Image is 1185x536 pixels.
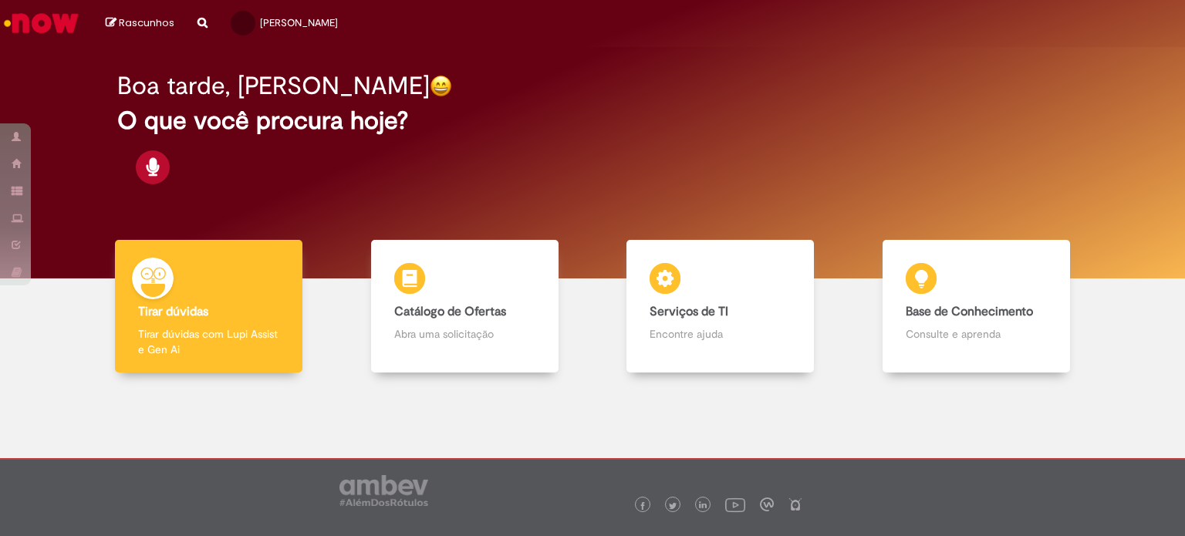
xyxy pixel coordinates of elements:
b: Catálogo de Ofertas [394,304,506,319]
img: logo_footer_linkedin.png [699,501,707,511]
span: Rascunhos [119,15,174,30]
a: Base de Conhecimento Consulte e aprenda [849,240,1105,373]
img: logo_footer_facebook.png [639,502,647,510]
a: Tirar dúvidas Tirar dúvidas com Lupi Assist e Gen Ai [81,240,337,373]
a: Catálogo de Ofertas Abra uma solicitação [337,240,593,373]
img: logo_footer_twitter.png [669,502,677,510]
h2: O que você procura hoje? [117,107,1069,134]
a: Rascunhos [106,16,174,31]
img: ServiceNow [2,8,81,39]
a: Serviços de TI Encontre ajuda [592,240,849,373]
p: Encontre ajuda [650,326,791,342]
img: logo_footer_youtube.png [725,494,745,514]
p: Consulte e aprenda [906,326,1047,342]
img: happy-face.png [430,75,452,97]
img: logo_footer_ambev_rotulo_gray.png [339,475,428,506]
b: Base de Conhecimento [906,304,1033,319]
img: logo_footer_naosei.png [788,497,802,511]
b: Tirar dúvidas [138,304,208,319]
img: logo_footer_workplace.png [760,497,774,511]
p: Abra uma solicitação [394,326,535,342]
p: Tirar dúvidas com Lupi Assist e Gen Ai [138,326,279,357]
span: [PERSON_NAME] [260,16,338,29]
h2: Boa tarde, [PERSON_NAME] [117,72,430,99]
b: Serviços de TI [650,304,728,319]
